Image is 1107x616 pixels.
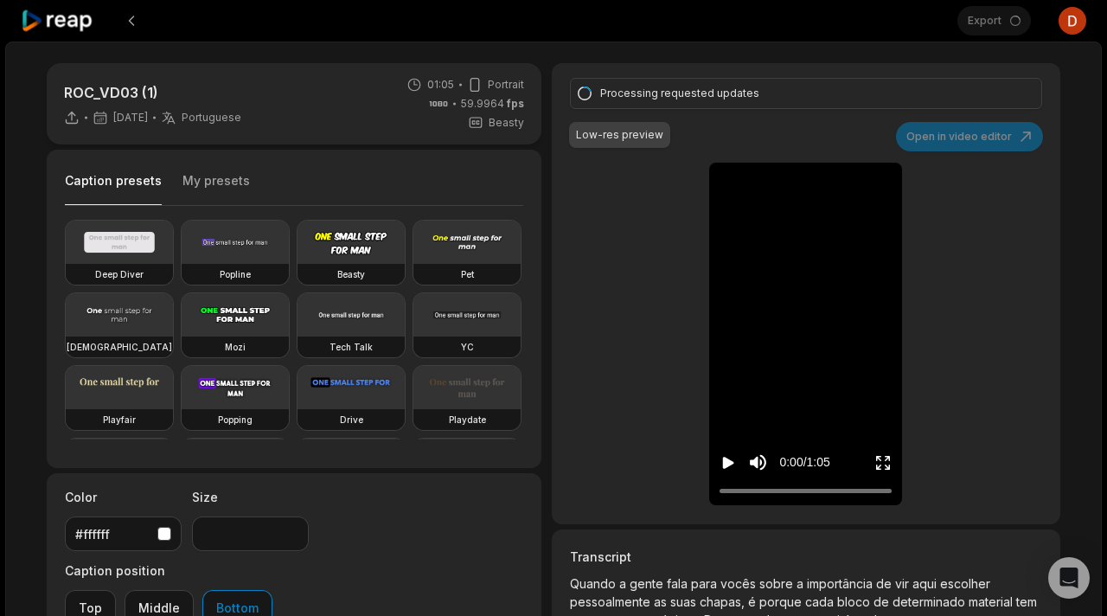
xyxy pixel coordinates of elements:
[192,488,309,506] label: Size
[893,594,969,609] span: determinado
[576,127,663,143] div: Low-res preview
[182,111,241,125] span: Portuguese
[570,576,619,591] span: Quando
[759,576,797,591] span: sobre
[805,594,837,609] span: cada
[340,413,363,427] h3: Drive
[461,267,474,281] h3: Pet
[461,96,524,112] span: 59.9964
[65,517,182,551] button: #ffffff
[507,97,524,110] span: fps
[65,488,182,506] label: Color
[600,86,1007,101] div: Processing requested updates
[65,561,272,580] label: Caption position
[75,525,150,543] div: #ffffff
[103,413,136,427] h3: Playfair
[489,115,524,131] span: Beasty
[488,77,524,93] span: Portrait
[969,594,1016,609] span: material
[654,594,670,609] span: as
[670,594,700,609] span: suas
[912,576,940,591] span: aqui
[182,172,250,205] button: My presets
[747,452,769,473] button: Mute sound
[630,576,667,591] span: gente
[940,576,990,591] span: escolher
[720,576,759,591] span: vocês
[807,576,876,591] span: importância
[67,340,172,354] h3: [DEMOGRAPHIC_DATA]
[837,594,873,609] span: bloco
[95,267,144,281] h3: Deep Diver
[876,576,895,591] span: de
[720,446,737,478] button: Play video
[218,413,253,427] h3: Popping
[691,576,720,591] span: para
[759,594,805,609] span: porque
[1048,557,1090,599] div: Open Intercom Messenger
[65,172,162,206] button: Caption presets
[797,576,807,591] span: a
[779,453,829,472] div: 0:00 / 1:05
[113,111,148,125] span: [DATE]
[895,576,912,591] span: vir
[667,576,691,591] span: fala
[873,594,893,609] span: de
[619,576,630,591] span: a
[1016,594,1037,609] span: tem
[225,340,246,354] h3: Mozi
[461,340,474,354] h3: YC
[220,267,251,281] h3: Popline
[570,548,1042,566] h3: Transcript
[570,594,654,609] span: pessoalmente
[700,594,748,609] span: chapas,
[64,82,241,103] p: ROC_VD03 (1)
[427,77,454,93] span: 01:05
[330,340,373,354] h3: Tech Talk
[337,267,365,281] h3: Beasty
[748,594,759,609] span: é
[449,413,486,427] h3: Playdate
[874,446,892,478] button: Enter Fullscreen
